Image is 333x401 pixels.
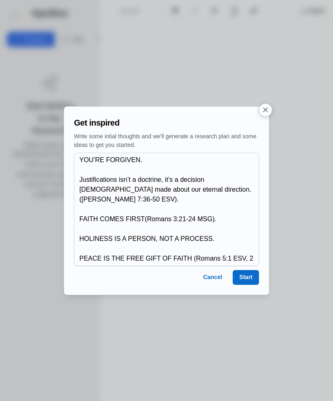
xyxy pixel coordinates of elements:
[74,117,259,129] h2: Get inspired
[74,132,259,149] p: Write some intial thoughts and we'll generate a research plan and some ideas to get you started.
[292,360,323,391] iframe: Drift Widget Chat Controller
[79,155,259,264] textarea: YOU’RE FORGIVEN. Justifications isn’t a doctrine, it’s a decision [DEMOGRAPHIC_DATA] made about o...
[233,270,259,285] button: Start
[197,270,229,285] button: Cancel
